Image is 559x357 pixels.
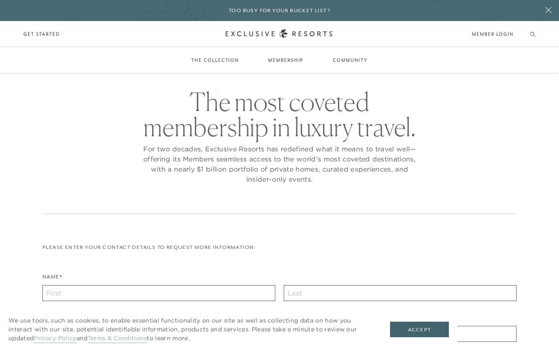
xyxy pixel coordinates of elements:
[472,30,514,38] a: Member Login
[260,48,312,72] a: Membership
[324,48,376,72] a: Community
[42,273,62,285] label: Name*
[284,285,517,301] input: Last
[229,7,330,15] h6: Too busy for your bucket list?
[42,243,517,251] p: Please enter your contact details to request more information:
[141,144,418,184] p: For two decades, Exclusive Resorts has redefined what it means to travel well—offering its Member...
[183,48,247,72] a: The Collection
[24,30,60,38] a: Get Started
[88,334,147,343] a: Terms & Conditions
[42,285,275,301] input: First
[8,316,373,343] p: We use tools, such as cookies, to enable essential functionality on our site as well as collectin...
[141,89,418,140] h2: The most coveted membership in luxury travel.
[390,322,449,338] button: Accept
[34,334,76,343] a: Privacy Policy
